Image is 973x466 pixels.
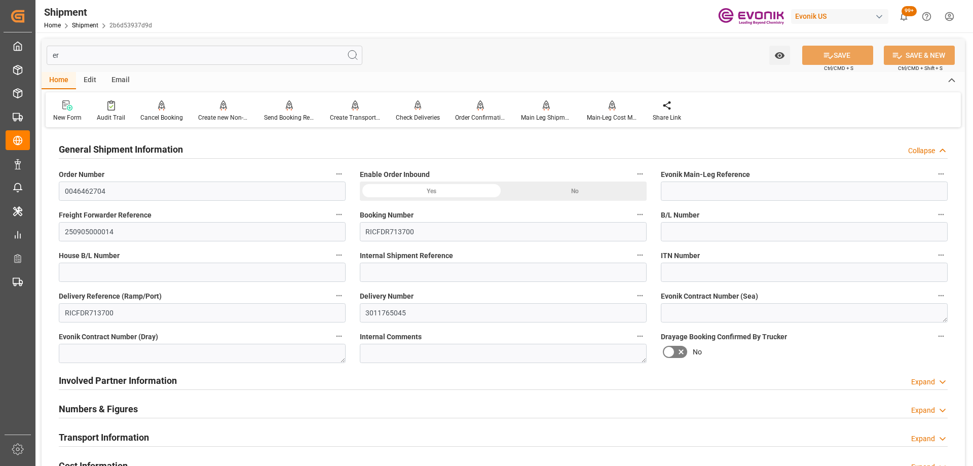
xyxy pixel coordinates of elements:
[360,250,453,261] span: Internal Shipment Reference
[360,291,414,302] span: Delivery Number
[633,330,647,343] button: Internal Comments
[934,330,948,343] button: Drayage Booking Confirmed By Trucker
[661,250,700,261] span: ITN Number
[934,208,948,221] button: B/L Number
[934,289,948,302] button: Evonik Contract Number (Sea)
[915,5,938,28] button: Help Center
[47,46,362,65] input: Search Fields
[769,46,790,65] button: open menu
[59,142,183,156] h2: General Shipment Information
[59,210,152,221] span: Freight Forwarder Reference
[72,22,98,29] a: Shipment
[97,113,125,122] div: Audit Trail
[693,347,702,357] span: No
[360,182,503,201] div: Yes
[42,72,76,89] div: Home
[934,167,948,181] button: Evonik Main-Leg Reference
[332,330,346,343] button: Evonik Contract Number (Dray)
[59,250,120,261] span: House B/L Number
[653,113,681,122] div: Share Link
[661,210,699,221] span: B/L Number
[884,46,955,65] button: SAVE & NEW
[332,208,346,221] button: Freight Forwarder Reference
[53,113,82,122] div: New Form
[908,146,935,156] div: Collapse
[330,113,381,122] div: Create Transport Unit
[59,332,158,342] span: Evonik Contract Number (Dray)
[360,332,422,342] span: Internal Comments
[802,46,873,65] button: SAVE
[332,248,346,262] button: House B/L Number
[911,377,935,387] div: Expand
[791,7,892,26] button: Evonik US
[360,169,430,180] span: Enable Order Inbound
[661,169,750,180] span: Evonik Main-Leg Reference
[661,291,758,302] span: Evonik Contract Number (Sea)
[59,169,104,180] span: Order Number
[911,434,935,444] div: Expand
[455,113,506,122] div: Order Confirmation
[503,182,647,201] div: No
[59,431,149,444] h2: Transport Information
[633,167,647,181] button: Enable Order Inbound
[332,289,346,302] button: Delivery Reference (Ramp/Port)
[911,405,935,416] div: Expand
[934,248,948,262] button: ITN Number
[104,72,137,89] div: Email
[791,9,888,24] div: Evonik US
[633,289,647,302] button: Delivery Number
[76,72,104,89] div: Edit
[44,22,61,29] a: Home
[396,113,440,122] div: Check Deliveries
[360,210,414,221] span: Booking Number
[661,332,787,342] span: Drayage Booking Confirmed By Trucker
[332,167,346,181] button: Order Number
[633,208,647,221] button: Booking Number
[892,5,915,28] button: show 100 new notifications
[59,402,138,416] h2: Numbers & Figures
[718,8,784,25] img: Evonik-brand-mark-Deep-Purple-RGB.jpeg_1700498283.jpeg
[59,291,162,302] span: Delivery Reference (Ramp/Port)
[198,113,249,122] div: Create new Non-Conformance
[824,64,853,72] span: Ctrl/CMD + S
[140,113,183,122] div: Cancel Booking
[59,374,177,387] h2: Involved Partner Information
[587,113,638,122] div: Main-Leg Cost Message
[902,6,917,16] span: 99+
[521,113,572,122] div: Main Leg Shipment
[44,5,152,20] div: Shipment
[633,248,647,262] button: Internal Shipment Reference
[264,113,315,122] div: Send Booking Request To ABS
[898,64,943,72] span: Ctrl/CMD + Shift + S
